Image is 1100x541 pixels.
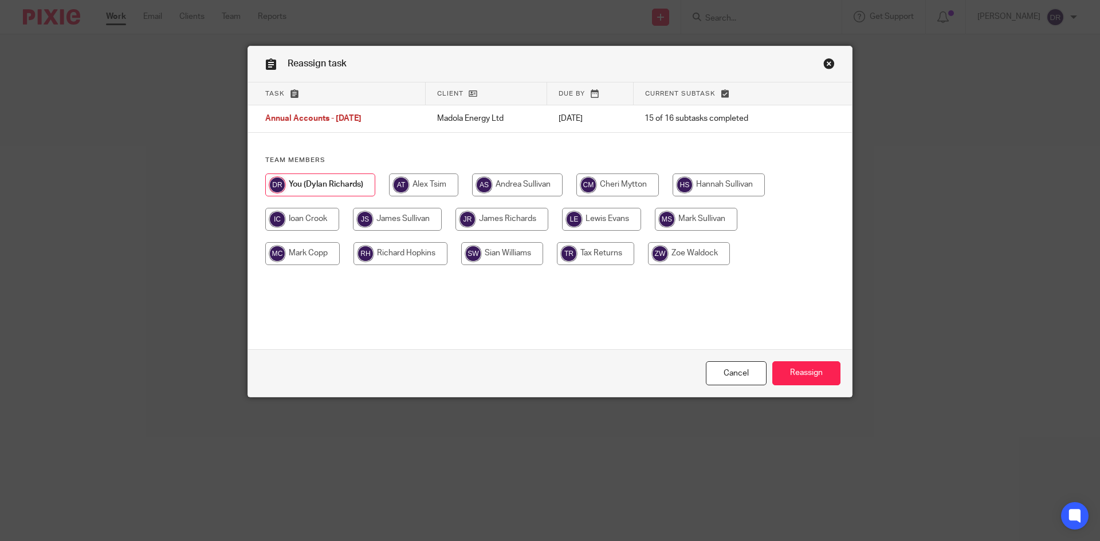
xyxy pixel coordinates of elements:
[437,113,536,124] p: Madola Energy Ltd
[437,90,463,97] span: Client
[823,58,835,73] a: Close this dialog window
[772,361,840,386] input: Reassign
[265,90,285,97] span: Task
[559,90,585,97] span: Due by
[559,113,622,124] p: [DATE]
[645,90,716,97] span: Current subtask
[288,59,347,68] span: Reassign task
[265,156,835,165] h4: Team members
[265,115,362,123] span: Annual Accounts - [DATE]
[633,105,805,133] td: 15 of 16 subtasks completed
[706,361,767,386] a: Close this dialog window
